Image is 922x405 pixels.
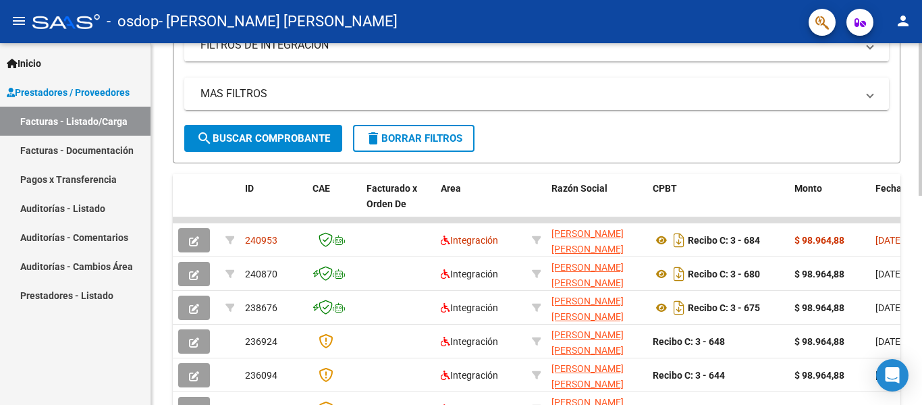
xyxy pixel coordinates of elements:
[184,29,889,61] mat-expansion-panel-header: FILTROS DE INTEGRACION
[551,262,624,288] span: [PERSON_NAME] [PERSON_NAME]
[441,235,498,246] span: Integración
[245,336,277,347] span: 236924
[551,327,642,356] div: 23346788704
[245,302,277,313] span: 238676
[895,13,911,29] mat-icon: person
[307,174,361,234] datatable-header-cell: CAE
[653,370,725,381] strong: Recibo C: 3 - 644
[688,302,760,313] strong: Recibo C: 3 - 675
[353,125,474,152] button: Borrar Filtros
[200,38,857,53] mat-panel-title: FILTROS DE INTEGRACION
[670,230,688,251] i: Descargar documento
[245,183,254,194] span: ID
[441,336,498,347] span: Integración
[361,174,435,234] datatable-header-cell: Facturado x Orden De
[875,336,903,347] span: [DATE]
[7,56,41,71] span: Inicio
[196,132,330,144] span: Buscar Comprobante
[876,359,909,391] div: Open Intercom Messenger
[794,269,844,279] strong: $ 98.964,88
[653,336,725,347] strong: Recibo C: 3 - 648
[875,370,903,381] span: [DATE]
[11,13,27,29] mat-icon: menu
[794,235,844,246] strong: $ 98.964,88
[647,174,789,234] datatable-header-cell: CPBT
[365,130,381,146] mat-icon: delete
[441,370,498,381] span: Integración
[245,370,277,381] span: 236094
[794,183,822,194] span: Monto
[551,226,642,254] div: 23346788704
[875,269,903,279] span: [DATE]
[794,370,844,381] strong: $ 98.964,88
[875,302,903,313] span: [DATE]
[184,78,889,110] mat-expansion-panel-header: MAS FILTROS
[240,174,307,234] datatable-header-cell: ID
[551,361,642,389] div: 23346788704
[441,183,461,194] span: Area
[653,183,677,194] span: CPBT
[875,235,903,246] span: [DATE]
[794,336,844,347] strong: $ 98.964,88
[245,235,277,246] span: 240953
[441,269,498,279] span: Integración
[688,235,760,246] strong: Recibo C: 3 - 684
[670,297,688,319] i: Descargar documento
[670,263,688,285] i: Descargar documento
[551,228,624,254] span: [PERSON_NAME] [PERSON_NAME]
[365,132,462,144] span: Borrar Filtros
[551,363,624,389] span: [PERSON_NAME] [PERSON_NAME]
[441,302,498,313] span: Integración
[159,7,398,36] span: - [PERSON_NAME] [PERSON_NAME]
[367,183,417,209] span: Facturado x Orden De
[196,130,213,146] mat-icon: search
[551,294,642,322] div: 23346788704
[551,260,642,288] div: 23346788704
[551,329,624,356] span: [PERSON_NAME] [PERSON_NAME]
[7,85,130,100] span: Prestadores / Proveedores
[789,174,870,234] datatable-header-cell: Monto
[435,174,526,234] datatable-header-cell: Area
[546,174,647,234] datatable-header-cell: Razón Social
[794,302,844,313] strong: $ 98.964,88
[245,269,277,279] span: 240870
[184,125,342,152] button: Buscar Comprobante
[688,269,760,279] strong: Recibo C: 3 - 680
[313,183,330,194] span: CAE
[551,183,607,194] span: Razón Social
[200,86,857,101] mat-panel-title: MAS FILTROS
[107,7,159,36] span: - osdop
[551,296,624,322] span: [PERSON_NAME] [PERSON_NAME]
